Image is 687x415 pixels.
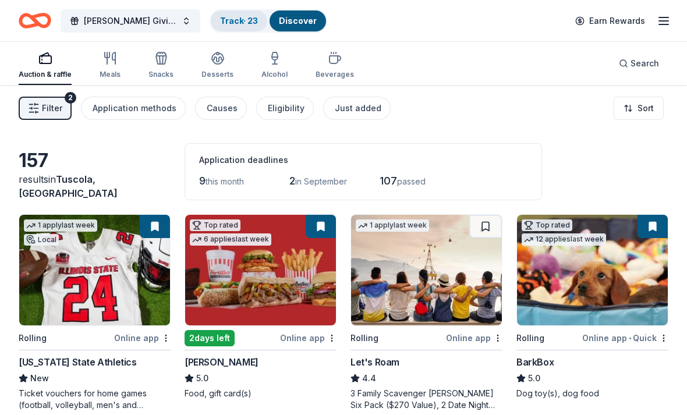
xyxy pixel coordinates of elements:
[19,388,171,411] div: Ticket vouchers for home games (football, volleyball, men's and women's basketball)
[19,70,72,79] div: Auction & raffle
[568,10,652,31] a: Earn Rewards
[42,101,62,115] span: Filter
[19,149,171,172] div: 157
[19,173,118,199] span: Tuscola, [GEOGRAPHIC_DATA]
[196,371,208,385] span: 5.0
[185,215,336,325] img: Image for Portillo's
[522,219,572,231] div: Top rated
[220,16,258,26] a: Track· 23
[316,70,354,79] div: Beverages
[195,97,247,120] button: Causes
[638,101,654,115] span: Sort
[24,234,59,246] div: Local
[19,215,170,325] img: Image for Illinois State Athletics
[528,371,540,385] span: 5.0
[201,47,233,85] button: Desserts
[30,371,49,385] span: New
[516,214,668,399] a: Image for BarkBoxTop rated12 applieslast weekRollingOnline app•QuickBarkBox5.0Dog toy(s), dog food
[516,331,544,345] div: Rolling
[610,52,668,75] button: Search
[335,101,381,115] div: Just added
[631,56,659,70] span: Search
[522,233,606,246] div: 12 applies last week
[517,215,668,325] img: Image for BarkBox
[148,70,173,79] div: Snacks
[280,331,337,345] div: Online app
[114,331,171,345] div: Online app
[19,47,72,85] button: Auction & raffle
[185,388,337,399] div: Food, gift card(s)
[207,101,238,115] div: Causes
[190,233,271,246] div: 6 applies last week
[261,47,288,85] button: Alcohol
[185,214,337,399] a: Image for Portillo'sTop rated6 applieslast week2days leftOnline app[PERSON_NAME]5.0Food, gift car...
[279,16,317,26] a: Discover
[256,97,314,120] button: Eligibility
[24,219,97,232] div: 1 apply last week
[356,219,429,232] div: 1 apply last week
[350,355,399,369] div: Let's Roam
[93,101,176,115] div: Application methods
[516,355,554,369] div: BarkBox
[323,97,391,120] button: Just added
[289,175,295,187] span: 2
[446,331,502,345] div: Online app
[351,215,502,325] img: Image for Let's Roam
[61,9,200,33] button: [PERSON_NAME] Giving Greens Golf Outing
[19,172,171,200] div: results
[19,355,137,369] div: [US_STATE] State Athletics
[362,371,376,385] span: 4.4
[268,101,304,115] div: Eligibility
[100,70,121,79] div: Meals
[185,355,258,369] div: [PERSON_NAME]
[350,331,378,345] div: Rolling
[148,47,173,85] button: Snacks
[19,7,51,34] a: Home
[614,97,664,120] button: Sort
[350,388,502,411] div: 3 Family Scavenger [PERSON_NAME] Six Pack ($270 Value), 2 Date Night Scavenger [PERSON_NAME] Two ...
[65,92,76,104] div: 2
[185,330,235,346] div: 2 days left
[19,173,118,199] span: in
[19,214,171,411] a: Image for Illinois State Athletics1 applylast weekLocalRollingOnline app[US_STATE] State Athletic...
[516,388,668,399] div: Dog toy(s), dog food
[19,97,72,120] button: Filter2
[582,331,668,345] div: Online app Quick
[19,331,47,345] div: Rolling
[295,176,347,186] span: in September
[206,176,244,186] span: this month
[190,219,240,231] div: Top rated
[199,175,206,187] span: 9
[397,176,426,186] span: passed
[81,97,186,120] button: Application methods
[350,214,502,411] a: Image for Let's Roam1 applylast weekRollingOnline appLet's Roam4.43 Family Scavenger [PERSON_NAME...
[380,175,397,187] span: 107
[201,70,233,79] div: Desserts
[316,47,354,85] button: Beverages
[84,14,177,28] span: [PERSON_NAME] Giving Greens Golf Outing
[210,9,327,33] button: Track· 23Discover
[629,334,631,343] span: •
[261,70,288,79] div: Alcohol
[199,153,527,167] div: Application deadlines
[100,47,121,85] button: Meals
